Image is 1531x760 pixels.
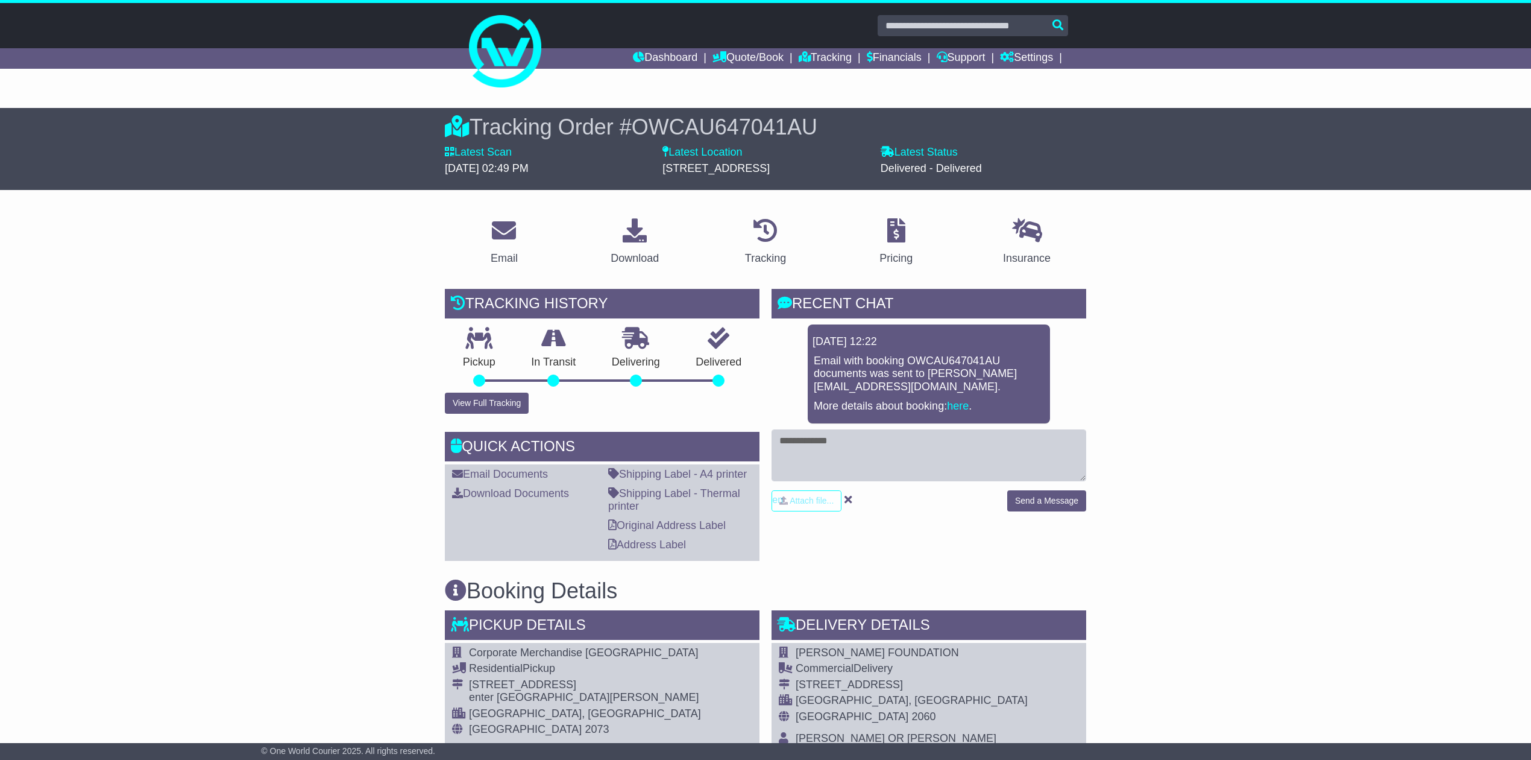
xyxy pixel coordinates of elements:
[445,356,514,369] p: Pickup
[995,214,1058,271] a: Insurance
[745,250,786,267] div: Tracking
[469,662,523,674] span: Residential
[445,610,759,643] div: Pickup Details
[796,732,996,744] span: [PERSON_NAME] OR [PERSON_NAME]
[814,400,1044,413] p: More details about booking: .
[678,356,760,369] p: Delivered
[879,250,913,267] div: Pricing
[662,162,770,174] span: [STREET_ADDRESS]
[799,48,852,69] a: Tracking
[452,487,569,499] a: Download Documents
[632,115,817,139] span: OWCAU647041AU
[603,214,667,271] a: Download
[469,647,698,659] span: Corporate Merchandise [GEOGRAPHIC_DATA]
[469,723,582,735] span: [GEOGRAPHIC_DATA]
[796,662,1069,676] div: Delivery
[469,662,742,676] div: Pickup
[445,289,759,321] div: Tracking history
[796,662,854,674] span: Commercial
[872,214,920,271] a: Pricing
[814,355,1044,394] p: Email with booking OWCAU647041AU documents was sent to [PERSON_NAME][EMAIL_ADDRESS][DOMAIN_NAME].
[712,48,784,69] a: Quote/Book
[608,468,747,480] a: Shipping Label - A4 printer
[737,214,794,271] a: Tracking
[452,468,548,480] a: Email Documents
[796,647,959,659] span: [PERSON_NAME] FOUNDATION
[445,114,1086,140] div: Tracking Order #
[261,746,435,756] span: © One World Courier 2025. All rights reserved.
[608,487,740,513] a: Shipping Label - Thermal printer
[633,48,697,69] a: Dashboard
[813,335,1045,349] div: [DATE] 12:22
[1007,490,1086,511] button: Send a Message
[483,214,526,271] a: Email
[1000,48,1053,69] a: Settings
[911,711,935,723] span: 2060
[796,679,1069,692] div: [STREET_ADDRESS]
[585,723,609,735] span: 2073
[772,610,1086,643] div: Delivery Details
[445,432,759,464] div: Quick Actions
[469,708,742,721] div: [GEOGRAPHIC_DATA], [GEOGRAPHIC_DATA]
[881,162,982,174] span: Delivered - Delivered
[796,694,1069,708] div: [GEOGRAPHIC_DATA], [GEOGRAPHIC_DATA]
[881,146,958,159] label: Latest Status
[514,356,594,369] p: In Transit
[947,400,969,412] a: here
[491,250,518,267] div: Email
[611,250,659,267] div: Download
[594,356,678,369] p: Delivering
[867,48,922,69] a: Financials
[937,48,986,69] a: Support
[608,539,686,551] a: Address Label
[469,679,742,692] div: [STREET_ADDRESS]
[445,393,529,414] button: View Full Tracking
[445,579,1086,603] h3: Booking Details
[445,162,529,174] span: [DATE] 02:49 PM
[445,146,512,159] label: Latest Scan
[608,519,726,531] a: Original Address Label
[662,146,742,159] label: Latest Location
[772,289,1086,321] div: RECENT CHAT
[1003,250,1051,267] div: Insurance
[796,711,908,723] span: [GEOGRAPHIC_DATA]
[469,691,742,705] div: enter [GEOGRAPHIC_DATA][PERSON_NAME]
